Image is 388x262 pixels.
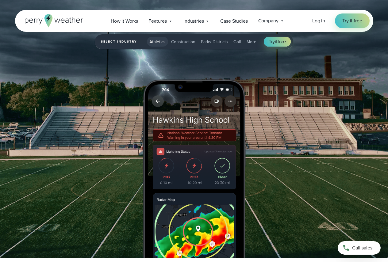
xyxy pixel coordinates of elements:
[352,244,372,252] span: Call sales
[215,15,253,27] a: Case Studies
[312,17,325,24] span: Log in
[258,17,279,25] span: Company
[269,38,286,45] span: Try free
[198,37,230,47] button: Parks Districts
[233,39,241,45] span: Golf
[342,17,362,25] span: Try it free
[106,15,143,27] a: How it Works
[111,17,138,25] span: How it Works
[220,17,248,25] span: Case Studies
[247,39,256,45] span: More
[147,37,168,47] button: Athletics
[183,17,204,25] span: Industries
[171,39,195,45] span: Construction
[149,39,166,45] span: Athletics
[101,38,142,45] span: Select Industry
[275,38,278,45] span: it
[244,37,259,47] button: More
[338,241,381,255] a: Call sales
[264,37,291,47] a: Tryitfree
[201,39,228,45] span: Parks Districts
[148,17,167,25] span: Features
[76,21,312,45] h3: Respond with confidence the moment the weather changes.
[169,37,198,47] button: Construction
[335,13,369,28] a: Try it free
[231,37,244,47] button: Golf
[312,17,325,25] a: Log in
